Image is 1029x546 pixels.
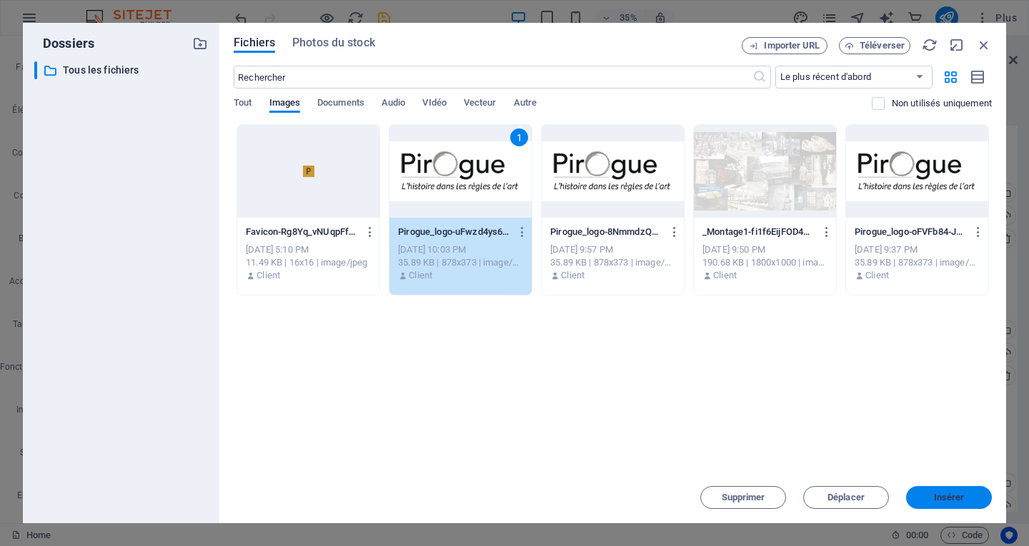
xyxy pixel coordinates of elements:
button: Supprimer [700,486,786,509]
span: Tout [234,94,252,114]
button: Insérer [906,486,992,509]
div: 1 [510,128,528,146]
p: Client [865,269,889,282]
p: Client [257,269,280,282]
div: [DATE] 10:03 PM [398,243,523,256]
button: Déplacer [803,486,889,509]
p: _Montage1-fi1f6EijFOD4eVvHud_hMw.jpg [702,226,814,238]
p: Pirogue_logo-8NmmdzQSV8e_XoOWTkL8WQ.png [550,226,662,238]
p: Client [713,269,737,282]
p: Client [561,269,585,282]
p: Favicon-Rg8Yq_vNUqpFfCI2DmO3Jw.jpg [246,226,357,238]
p: Pirogue_logo-uFwzd4ys6__X4SiI8zs2CA.png [398,226,509,238]
div: 35.89 KB | 878x373 | image/png [855,256,980,269]
span: Téléverser [860,41,905,50]
p: Pirogue_logo-oFVFb84-J7KwwCFzEaGkaA.png [855,226,966,238]
span: Documents [317,94,364,114]
div: 11.49 KB | 16x16 | image/jpeg [246,256,371,269]
span: Déplacer [827,493,865,502]
i: Réduire [949,37,965,53]
div: 190.68 KB | 1800x1000 | image/jpeg [702,256,827,269]
span: Audio [382,94,405,114]
div: [DATE] 9:57 PM [550,243,675,256]
div: 35.89 KB | 878x373 | image/png [398,256,523,269]
span: Fichiers [234,34,275,51]
div: [DATE] 5:10 PM [246,243,371,256]
span: Insérer [934,493,965,502]
div: [DATE] 9:37 PM [855,243,980,256]
span: Supprimer [722,493,765,502]
i: Actualiser [922,37,938,53]
span: Autre [514,94,537,114]
p: Client [409,269,432,282]
div: [DATE] 9:50 PM [702,243,827,256]
input: Rechercher [234,66,752,89]
i: Fermer [976,37,992,53]
span: Photos du stock [292,34,375,51]
div: 35.89 KB | 878x373 | image/png [550,256,675,269]
button: Importer URL [742,37,827,54]
span: Importer URL [764,41,820,50]
p: Tous les fichiers [63,62,182,79]
i: Créer un nouveau dossier [192,36,208,51]
span: Images [269,94,301,114]
span: Vecteur [464,94,497,114]
span: VIdéo [422,94,446,114]
p: Affiche uniquement les fichiers non utilisés sur ce site web. Les fichiers ajoutés pendant cette ... [892,97,992,110]
div: ​ [34,61,37,79]
p: Dossiers [34,34,94,53]
button: Téléverser [839,37,910,54]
